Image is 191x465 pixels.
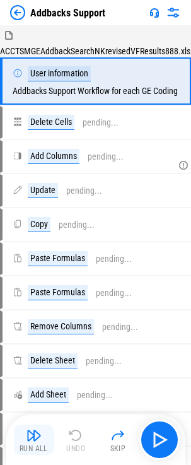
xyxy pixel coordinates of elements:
[102,322,138,332] div: pending...
[13,66,178,96] div: Addbacks Support Workflow for each GE Coding
[28,319,94,334] div: Remove Columns
[86,356,122,366] div: pending...
[149,430,170,450] img: Main button
[28,353,78,368] div: Delete Sheet
[149,8,159,18] img: Support
[28,217,50,232] div: Copy
[28,115,74,130] div: Delete Cells
[30,7,105,19] div: Addbacks Support
[166,5,181,20] img: Settings menu
[28,387,69,403] div: Add Sheet
[28,285,88,300] div: Paste Formulas
[10,5,25,20] img: Back
[98,425,138,455] button: Skip
[77,391,113,400] div: pending...
[28,149,79,164] div: Add Columns
[96,254,132,264] div: pending...
[14,425,54,455] button: Run All
[28,183,58,198] div: Update
[20,445,48,452] div: Run All
[88,152,124,162] div: pending...
[59,220,95,230] div: pending...
[26,428,42,443] img: Run All
[28,66,91,81] div: User information
[110,428,125,443] img: Skip
[83,118,119,127] div: pending...
[96,288,132,298] div: pending...
[110,445,126,452] div: Skip
[66,186,102,196] div: pending...
[178,160,188,170] svg: Adding a column to match the table structure of the Addbacks review file
[28,251,88,266] div: Paste Formulas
